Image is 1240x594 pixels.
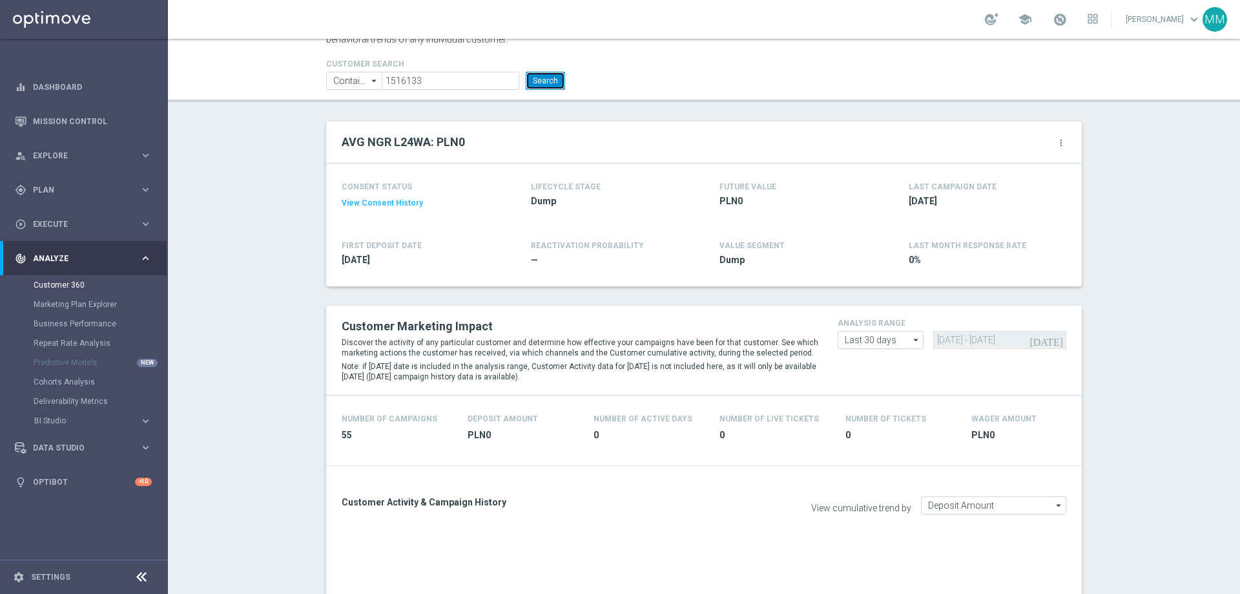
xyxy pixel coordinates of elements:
div: Plan [15,184,139,196]
h2: AVG NGR L24WA: PLN0 [342,134,465,150]
button: Search [526,72,565,90]
p: Discover the activity of any particular customer and determine how effective your campaigns have ... [342,337,818,358]
div: Predictive Models [34,353,167,372]
i: more_vert [1056,138,1066,148]
span: 0 [845,429,956,441]
a: Dashboard [33,70,152,104]
h4: Number Of Live Tickets [719,414,819,423]
h4: Number of Campaigns [342,414,437,423]
h4: Number Of Tickets [845,414,926,423]
a: Cohorts Analysis [34,377,134,387]
div: NEW [137,359,158,367]
div: MM [1203,7,1227,32]
span: 2019-03-30 [342,254,493,266]
div: Dashboard [15,70,152,104]
a: Repeat Rate Analysis [34,338,134,348]
div: Repeat Rate Analysis [34,334,167,353]
h4: VALUE SEGMENT [719,241,785,250]
div: +10 [135,478,152,486]
button: lightbulb Optibot +10 [14,477,152,487]
a: Deliverability Metrics [34,396,134,407]
button: track_changes Analyze keyboard_arrow_right [14,253,152,264]
a: [PERSON_NAME]keyboard_arrow_down [1124,10,1203,29]
i: arrow_drop_down [368,72,381,89]
h4: Wager Amount [971,414,1037,423]
button: play_circle_outline Execute keyboard_arrow_right [14,219,152,229]
span: BI Studio [34,417,127,425]
a: Customer 360 [34,280,134,290]
button: gps_fixed Plan keyboard_arrow_right [14,185,152,195]
i: keyboard_arrow_right [139,218,152,230]
button: equalizer Dashboard [14,82,152,92]
span: keyboard_arrow_down [1187,12,1201,27]
h4: Deposit Amount [468,414,538,423]
span: PLN0 [468,429,578,441]
h4: CUSTOMER SEARCH [326,59,565,69]
span: Dump [531,195,682,207]
div: BI Studio [34,411,167,430]
button: BI Studio keyboard_arrow_right [34,416,152,426]
input: Enter CID, Email, name or phone [382,72,519,90]
span: 0% [909,254,1060,266]
h4: Number of Active Days [594,414,692,423]
button: person_search Explore keyboard_arrow_right [14,151,152,161]
div: Marketing Plan Explorer [34,295,167,314]
span: school [1018,12,1032,27]
i: keyboard_arrow_right [139,149,152,162]
span: PLN0 [719,195,871,207]
button: View Consent History [342,198,423,209]
div: Customer 360 [34,275,167,295]
i: keyboard_arrow_right [139,184,152,196]
span: Data Studio [33,444,139,452]
i: keyboard_arrow_right [139,415,152,427]
h4: FIRST DEPOSIT DATE [342,241,422,250]
h4: FUTURE VALUE [719,182,776,191]
h3: Customer Activity & Campaign History [342,496,694,508]
div: BI Studio [34,417,139,425]
i: person_search [15,150,26,162]
input: analysis range [838,331,924,349]
a: Marketing Plan Explorer [34,299,134,310]
i: arrow_drop_down [910,332,923,348]
h4: CONSENT STATUS [342,182,493,191]
div: Business Performance [34,314,167,334]
i: gps_fixed [15,184,26,196]
i: arrow_drop_down [1053,497,1066,514]
i: settings [13,571,25,583]
span: REACTIVATION PROBABILITY [531,241,644,250]
label: View cumulative trend by [811,503,911,514]
h4: LAST CAMPAIGN DATE [909,182,997,191]
a: Settings [31,573,70,581]
i: lightbulb [15,476,26,488]
div: Deliverability Metrics [34,392,167,411]
span: Explore [33,152,139,160]
i: play_circle_outline [15,218,26,230]
span: Plan [33,186,139,194]
span: LAST MONTH RESPONSE RATE [909,241,1026,250]
i: keyboard_arrow_right [139,441,152,454]
div: Mission Control [15,104,152,138]
span: — [531,254,682,266]
input: Contains [326,72,382,90]
a: Optibot [33,465,135,499]
i: equalizer [15,81,26,93]
div: Execute [15,218,139,230]
h4: LIFECYCLE STAGE [531,182,601,191]
div: Data Studio [15,442,139,454]
button: Mission Control [14,116,152,127]
h4: analysis range [838,319,1066,328]
span: 0 [719,429,830,441]
span: Analyze [33,255,139,262]
i: track_changes [15,253,26,264]
h2: Customer Marketing Impact [342,319,818,334]
p: Note: if [DATE] date is included in the analysis range, Customer Activity data for [DATE] is not ... [342,361,818,382]
div: Cohorts Analysis [34,372,167,392]
span: PLN0 [971,429,1082,441]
